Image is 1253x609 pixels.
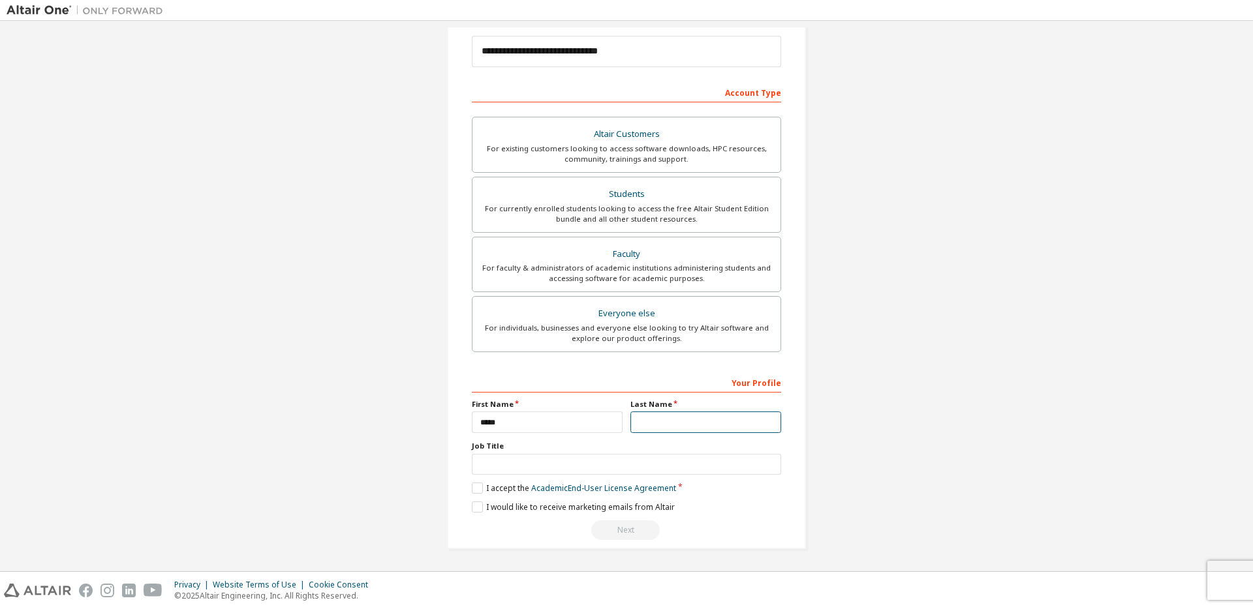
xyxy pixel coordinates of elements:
img: facebook.svg [79,584,93,597]
img: linkedin.svg [122,584,136,597]
label: Last Name [630,399,781,409]
a: Academic End-User License Agreement [531,483,676,494]
div: For individuals, businesses and everyone else looking to try Altair software and explore our prod... [480,323,773,344]
div: Website Terms of Use [213,580,309,590]
div: Cookie Consent [309,580,376,590]
label: Job Title [472,441,781,451]
div: Privacy [174,580,213,590]
p: © 2025 Altair Engineering, Inc. All Rights Reserved. [174,590,376,601]
div: Your Profile [472,372,781,393]
div: Read and acccept EULA to continue [472,520,781,540]
div: Altair Customers [480,125,773,143]
div: Faculty [480,245,773,263]
div: Students [480,185,773,203]
label: First Name [472,399,623,409]
img: altair_logo.svg [4,584,71,597]
div: For currently enrolled students looking to access the free Altair Student Edition bundle and all ... [480,203,773,224]
div: For existing customers looking to access software downloads, HPC resources, community, trainings ... [480,143,773,164]
label: I accept the [472,483,676,494]
img: instagram.svg [101,584,114,597]
label: I would like to receive marketing emails from Altair [472,501,675,512]
div: Account Type [472,82,781,102]
img: youtube.svg [144,584,162,597]
div: Everyone else [480,304,773,323]
img: Altair One [7,4,170,17]
div: For faculty & administrators of academic institutions administering students and accessing softwa... [480,263,773,284]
